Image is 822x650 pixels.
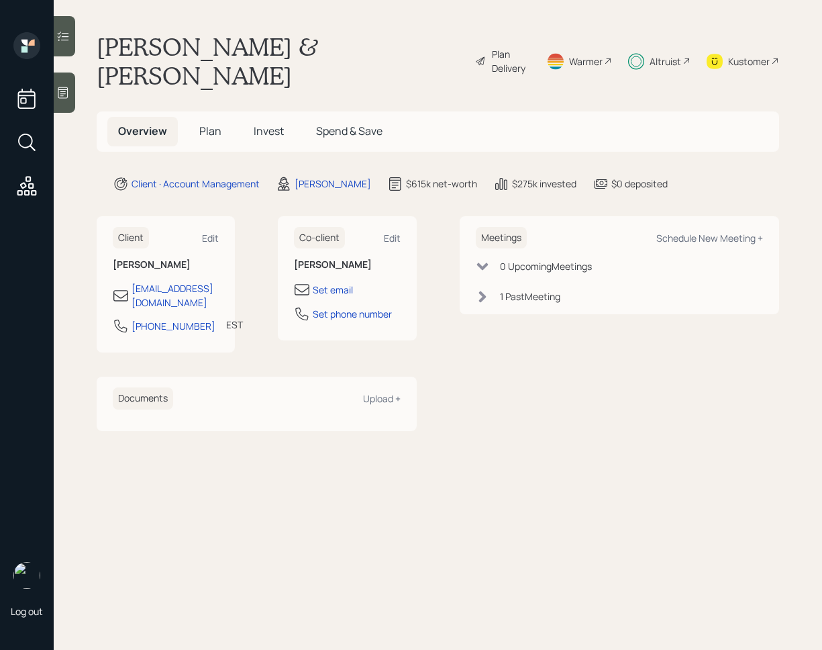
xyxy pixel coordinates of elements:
[97,32,464,90] h1: [PERSON_NAME] & [PERSON_NAME]
[113,227,149,249] h6: Client
[316,124,382,138] span: Spend & Save
[611,177,668,191] div: $0 deposited
[132,177,260,191] div: Client · Account Management
[500,289,560,304] div: 1 Past Meeting
[406,177,477,191] div: $615k net-worth
[492,47,530,75] div: Plan Delivery
[11,605,43,618] div: Log out
[650,54,681,68] div: Altruist
[313,283,353,297] div: Set email
[118,124,167,138] span: Overview
[728,54,770,68] div: Kustomer
[226,318,243,332] div: EST
[313,307,392,321] div: Set phone number
[199,124,221,138] span: Plan
[113,387,173,410] h6: Documents
[294,227,345,249] h6: Co-client
[500,259,592,273] div: 0 Upcoming Meeting s
[294,259,400,271] h6: [PERSON_NAME]
[132,319,215,333] div: [PHONE_NUMBER]
[569,54,603,68] div: Warmer
[384,232,401,244] div: Edit
[476,227,527,249] h6: Meetings
[254,124,284,138] span: Invest
[512,177,576,191] div: $275k invested
[363,392,401,405] div: Upload +
[13,562,40,589] img: retirable_logo.png
[295,177,371,191] div: [PERSON_NAME]
[656,232,763,244] div: Schedule New Meeting +
[202,232,219,244] div: Edit
[113,259,219,271] h6: [PERSON_NAME]
[132,281,219,310] div: [EMAIL_ADDRESS][DOMAIN_NAME]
